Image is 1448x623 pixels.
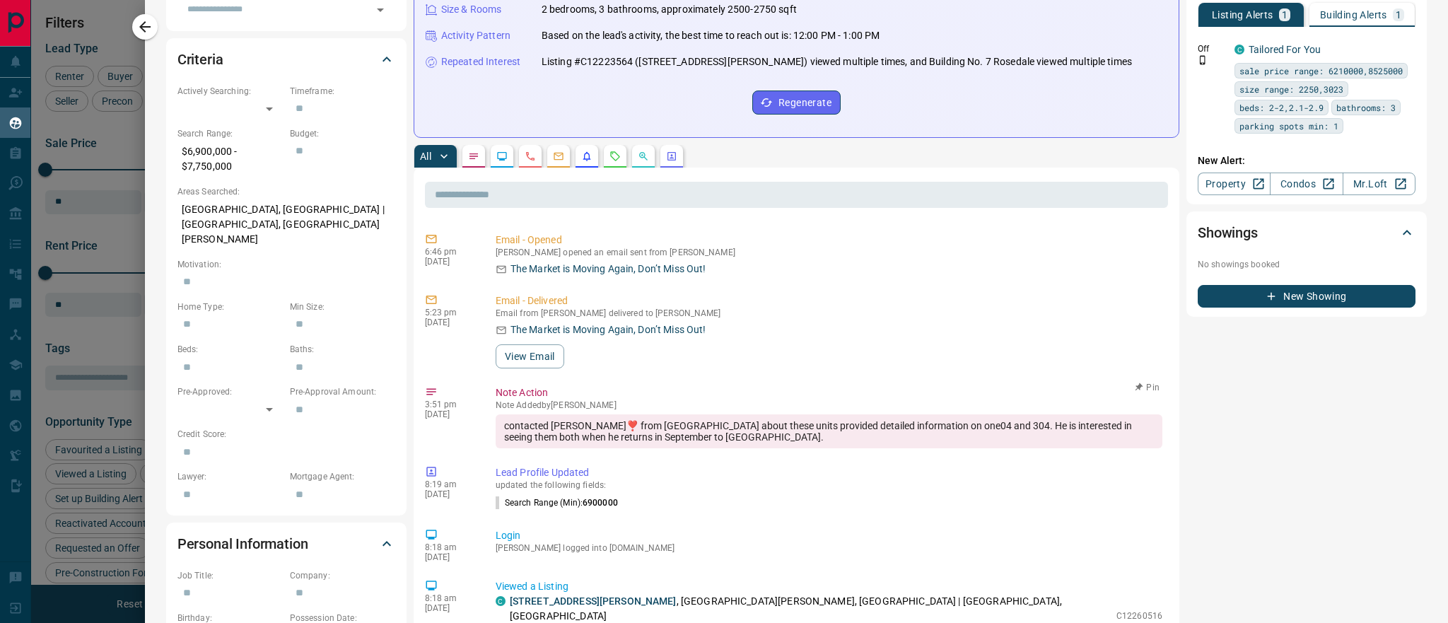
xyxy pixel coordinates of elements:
span: bathrooms: 3 [1336,100,1396,115]
p: 8:18 am [425,542,474,552]
p: Lawyer: [177,470,283,483]
a: Property [1198,173,1271,195]
a: [STREET_ADDRESS][PERSON_NAME] [510,595,677,607]
h2: Criteria [177,48,223,71]
p: Off [1198,42,1226,55]
p: [GEOGRAPHIC_DATA], [GEOGRAPHIC_DATA] | [GEOGRAPHIC_DATA], [GEOGRAPHIC_DATA][PERSON_NAME] [177,198,395,251]
p: Budget: [290,127,395,140]
p: Credit Score: [177,428,395,441]
a: Tailored For You [1249,44,1321,55]
p: Job Title: [177,569,283,582]
p: C12260516 [1116,610,1162,622]
p: Actively Searching: [177,85,283,98]
svg: Lead Browsing Activity [496,151,508,162]
svg: Requests [609,151,621,162]
svg: Listing Alerts [581,151,592,162]
p: Pre-Approval Amount: [290,385,395,398]
span: parking spots min: 1 [1239,119,1338,133]
p: [DATE] [425,603,474,613]
p: Building Alerts [1320,10,1387,20]
div: Showings [1198,216,1415,250]
p: All [420,151,431,161]
p: Viewed a Listing [496,579,1162,594]
p: [DATE] [425,489,474,499]
p: [DATE] [425,257,474,267]
p: No showings booked [1198,258,1415,271]
p: Timeframe: [290,85,395,98]
p: $6,900,000 - $7,750,000 [177,140,283,178]
p: 5:23 pm [425,308,474,318]
p: [DATE] [425,552,474,562]
p: 1 [1396,10,1401,20]
p: The Market is Moving Again, Don’t Miss Out! [510,322,706,337]
a: Condos [1270,173,1343,195]
p: 1 [1282,10,1288,20]
p: Based on the lead's activity, the best time to reach out is: 12:00 PM - 1:00 PM [542,28,880,43]
p: Email from [PERSON_NAME] delivered to [PERSON_NAME] [496,308,1162,318]
p: Login [496,528,1162,543]
button: Pin [1127,381,1168,394]
p: Search Range: [177,127,283,140]
p: Email - Opened [496,233,1162,248]
p: [DATE] [425,409,474,419]
p: Motivation: [177,258,395,271]
p: Note Added by [PERSON_NAME] [496,400,1162,410]
p: Areas Searched: [177,185,395,198]
svg: Emails [553,151,564,162]
span: sale price range: 6210000,8525000 [1239,64,1403,78]
p: 2 bedrooms, 3 bathrooms, approximately 2500-2750 sqft [542,2,797,17]
p: Repeated Interest [441,54,520,69]
div: condos.ca [1234,45,1244,54]
p: [DATE] [425,318,474,327]
div: Personal Information [177,527,395,561]
span: size range: 2250,3023 [1239,82,1343,96]
p: Size & Rooms [441,2,502,17]
svg: Opportunities [638,151,649,162]
p: 8:18 am [425,593,474,603]
p: 3:51 pm [425,400,474,409]
h2: Personal Information [177,532,308,555]
svg: Push Notification Only [1198,55,1208,65]
p: The Market is Moving Again, Don’t Miss Out! [510,262,706,276]
div: contacted [PERSON_NAME]❣️ from [GEOGRAPHIC_DATA] about these units provided detailed information ... [496,414,1162,448]
span: beds: 2-2,2.1-2.9 [1239,100,1324,115]
a: Mr.Loft [1343,173,1415,195]
p: Listing Alerts [1212,10,1273,20]
p: Pre-Approved: [177,385,283,398]
p: Activity Pattern [441,28,510,43]
p: Company: [290,569,395,582]
p: 6:46 pm [425,247,474,257]
svg: Calls [525,151,536,162]
p: Lead Profile Updated [496,465,1162,480]
p: updated the following fields: [496,480,1162,490]
button: New Showing [1198,285,1415,308]
button: Regenerate [752,91,841,115]
p: Beds: [177,343,283,356]
p: New Alert: [1198,153,1415,168]
svg: Notes [468,151,479,162]
div: Criteria [177,42,395,76]
div: condos.ca [496,596,506,606]
h2: Showings [1198,221,1258,244]
p: [PERSON_NAME] opened an email sent from [PERSON_NAME] [496,248,1162,257]
svg: Agent Actions [666,151,677,162]
button: View Email [496,344,564,368]
span: 6900000 [583,498,618,508]
p: Min Size: [290,301,395,313]
p: Note Action [496,385,1162,400]
p: 8:19 am [425,479,474,489]
p: Home Type: [177,301,283,313]
p: Listing #C12223564 ([STREET_ADDRESS][PERSON_NAME]) viewed multiple times, and Building No. 7 Rose... [542,54,1132,69]
p: Search Range (Min) : [496,496,618,509]
p: [PERSON_NAME] logged into [DOMAIN_NAME] [496,543,1162,553]
p: Mortgage Agent: [290,470,395,483]
p: Email - Delivered [496,293,1162,308]
p: Baths: [290,343,395,356]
